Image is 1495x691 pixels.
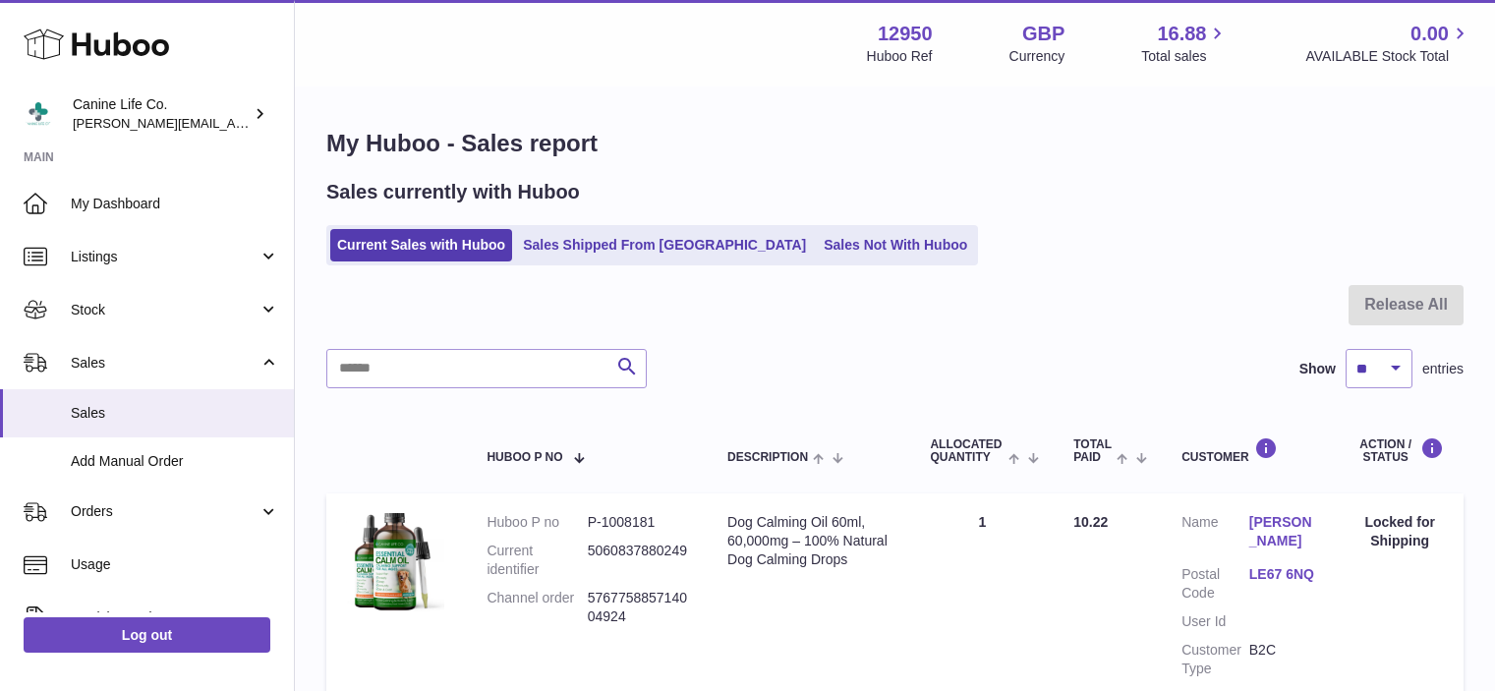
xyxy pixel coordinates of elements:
[71,404,279,423] span: Sales
[1299,360,1336,378] label: Show
[867,47,933,66] div: Huboo Ref
[516,229,813,261] a: Sales Shipped From [GEOGRAPHIC_DATA]
[1422,360,1464,378] span: entries
[1073,438,1112,464] span: Total paid
[71,195,279,213] span: My Dashboard
[71,248,259,266] span: Listings
[487,451,562,464] span: Huboo P no
[73,115,394,131] span: [PERSON_NAME][EMAIL_ADDRESS][DOMAIN_NAME]
[1141,47,1229,66] span: Total sales
[1022,21,1064,47] strong: GBP
[878,21,933,47] strong: 12950
[1181,565,1249,603] dt: Postal Code
[1181,513,1249,555] dt: Name
[588,542,688,579] dd: 5060837880249
[71,608,259,627] span: Invoicing and Payments
[1009,47,1065,66] div: Currency
[71,354,259,373] span: Sales
[487,513,587,532] dt: Huboo P no
[326,179,580,205] h2: Sales currently with Huboo
[1305,47,1471,66] span: AVAILABLE Stock Total
[330,229,512,261] a: Current Sales with Huboo
[1249,565,1317,584] a: LE67 6NQ
[346,513,444,611] img: 129501747749241.jpg
[1355,437,1444,464] div: Action / Status
[1181,612,1249,631] dt: User Id
[1073,514,1108,530] span: 10.22
[930,438,1003,464] span: ALLOCATED Quantity
[71,301,259,319] span: Stock
[727,451,808,464] span: Description
[24,99,53,129] img: kevin@clsgltd.co.uk
[817,229,974,261] a: Sales Not With Huboo
[1157,21,1206,47] span: 16.88
[727,513,891,569] div: Dog Calming Oil 60ml, 60,000mg – 100% Natural Dog Calming Drops
[1181,641,1249,678] dt: Customer Type
[1410,21,1449,47] span: 0.00
[1249,641,1317,678] dd: B2C
[24,617,270,653] a: Log out
[326,128,1464,159] h1: My Huboo - Sales report
[71,502,259,521] span: Orders
[1355,513,1444,550] div: Locked for Shipping
[73,95,250,133] div: Canine Life Co.
[588,513,688,532] dd: P-1008181
[1141,21,1229,66] a: 16.88 Total sales
[1181,437,1316,464] div: Customer
[71,555,279,574] span: Usage
[588,589,688,626] dd: 576775885714004924
[487,589,587,626] dt: Channel order
[487,542,587,579] dt: Current identifier
[1249,513,1317,550] a: [PERSON_NAME]
[1305,21,1471,66] a: 0.00 AVAILABLE Stock Total
[71,452,279,471] span: Add Manual Order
